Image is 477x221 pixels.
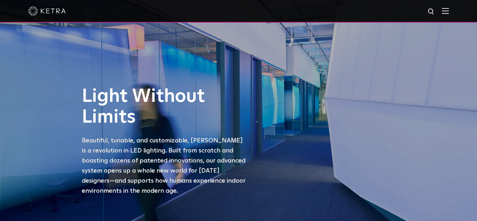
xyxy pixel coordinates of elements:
[82,86,248,128] h1: Light Without Limits
[82,178,246,194] span: —and supports how humans experience indoor environments in the modern age.
[427,8,435,16] img: search icon
[28,6,66,16] img: ketra-logo-2019-white
[442,8,449,14] img: Hamburger%20Nav.svg
[82,135,248,196] p: Beautiful, tunable, and customizable, [PERSON_NAME] is a revolution in LED lighting. Built from s...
